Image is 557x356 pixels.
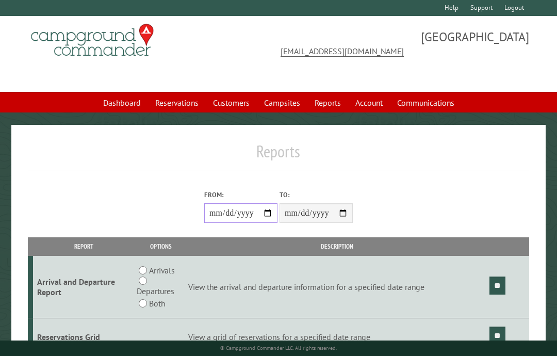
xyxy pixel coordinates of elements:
label: Departures [137,285,174,297]
a: Account [349,93,389,112]
img: Campground Commander [28,20,157,60]
a: Reservations [149,93,205,112]
td: View the arrival and departure information for a specified date range [187,256,488,318]
a: Communications [391,93,461,112]
td: View a grid of reservations for a specified date range [187,318,488,356]
td: Arrival and Departure Report [33,256,135,318]
th: Description [187,237,488,255]
label: To: [280,190,353,200]
td: Reservations Grid [33,318,135,356]
a: Campsites [258,93,306,112]
label: Arrivals [149,264,175,277]
h1: Reports [28,141,529,170]
a: Reports [308,93,347,112]
a: Dashboard [97,93,147,112]
th: Report [33,237,135,255]
small: © Campground Commander LLC. All rights reserved. [220,345,337,351]
label: Both [149,297,165,310]
label: From: [204,190,277,200]
a: Customers [207,93,256,112]
th: Options [135,237,187,255]
span: [GEOGRAPHIC_DATA] [278,28,529,79]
